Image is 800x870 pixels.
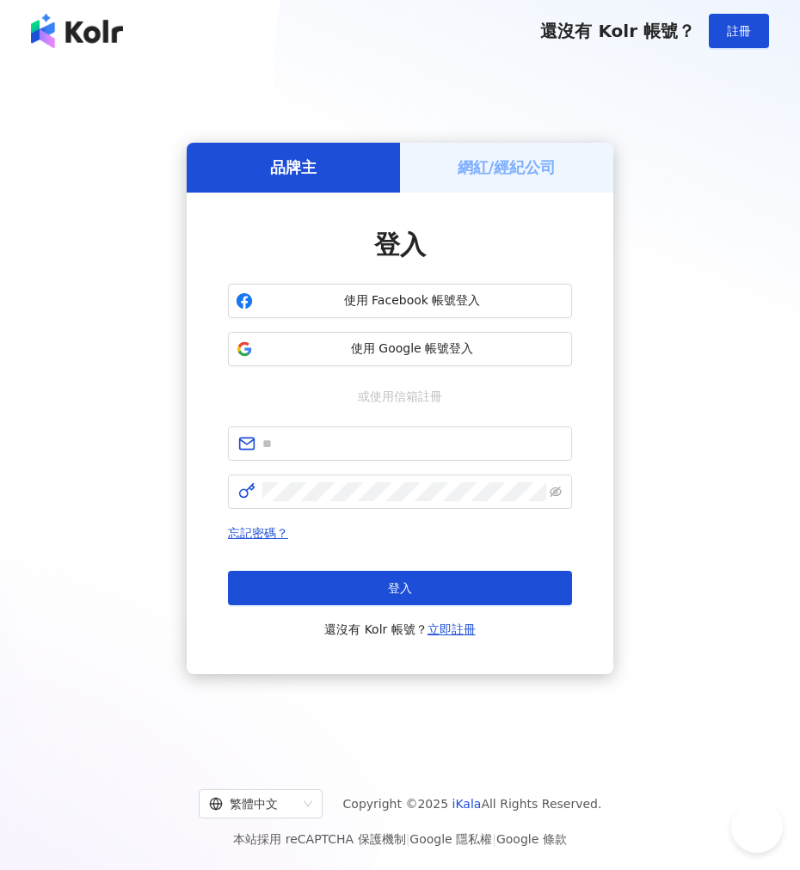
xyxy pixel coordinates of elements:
span: 還沒有 Kolr 帳號？ [540,21,695,41]
span: 或使用信箱註冊 [346,387,454,406]
span: 還沒有 Kolr 帳號？ [324,619,476,640]
span: 登入 [374,230,426,260]
span: | [406,832,410,846]
span: | [492,832,496,846]
span: 註冊 [727,24,751,38]
a: Google 隱私權 [409,832,492,846]
button: 使用 Facebook 帳號登入 [228,284,572,318]
span: 使用 Google 帳號登入 [260,340,564,358]
span: 使用 Facebook 帳號登入 [260,292,564,309]
span: 本站採用 reCAPTCHA 保護機制 [233,829,566,849]
a: iKala [452,797,482,811]
span: eye-invisible [550,486,562,498]
h5: 品牌主 [270,156,317,178]
img: logo [31,14,123,48]
button: 註冊 [709,14,769,48]
a: 忘記密碼？ [228,526,288,540]
a: 立即註冊 [428,622,476,636]
a: Google 條款 [496,832,567,846]
h5: 網紅/經紀公司 [458,156,557,178]
span: Copyright © 2025 All Rights Reserved. [343,793,602,814]
button: 登入 [228,571,572,605]
button: 使用 Google 帳號登入 [228,332,572,366]
iframe: Help Scout Beacon - Open [731,801,783,853]
span: 登入 [388,581,412,595]
div: 繁體中文 [209,790,297,818]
